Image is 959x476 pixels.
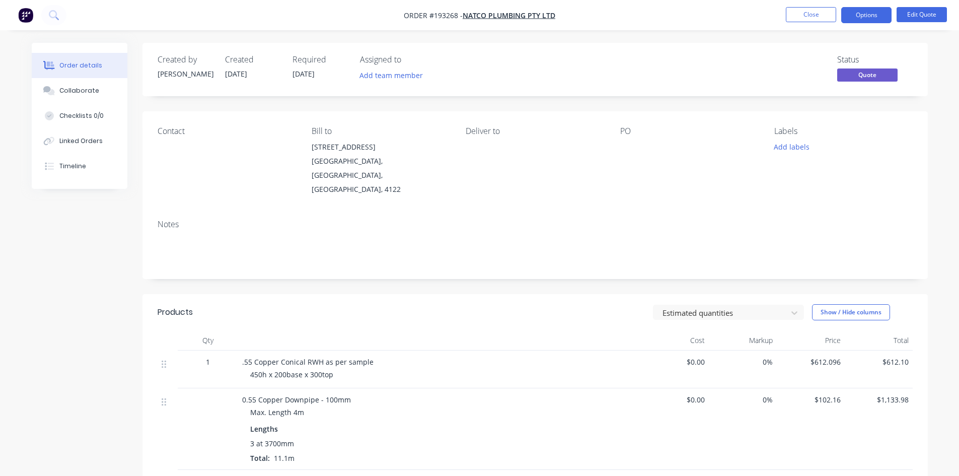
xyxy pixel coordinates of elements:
button: Checklists 0/0 [32,103,127,128]
span: Lengths [250,424,278,434]
span: Quote [837,69,898,81]
span: 11.1m [270,453,299,463]
div: Timeline [59,162,86,171]
span: $612.096 [781,357,841,367]
div: [PERSON_NAME] [158,69,213,79]
div: Required [292,55,348,64]
button: Add team member [360,69,428,82]
div: Deliver to [466,126,604,136]
div: Products [158,306,193,318]
div: Qty [178,330,238,351]
div: Total [845,330,913,351]
button: Add labels [769,140,815,154]
div: Checklists 0/0 [59,111,104,120]
span: 0.55 Copper Downpipe - 100mm [242,395,351,404]
span: 450h x 200base x 300top [250,370,333,379]
div: Contact [158,126,296,136]
div: [GEOGRAPHIC_DATA], [GEOGRAPHIC_DATA], [GEOGRAPHIC_DATA], 4122 [312,154,450,196]
span: .55 Copper Conical RWH as per sample [242,357,374,367]
span: $102.16 [781,394,841,405]
div: Created by [158,55,213,64]
span: Total: [250,453,270,463]
div: [STREET_ADDRESS][GEOGRAPHIC_DATA], [GEOGRAPHIC_DATA], [GEOGRAPHIC_DATA], 4122 [312,140,450,196]
div: Notes [158,220,913,229]
div: Cost [641,330,709,351]
span: Order #193268 - [404,11,463,20]
button: Timeline [32,154,127,179]
img: Factory [18,8,33,23]
button: Linked Orders [32,128,127,154]
span: 0% [713,357,773,367]
button: Add team member [354,69,428,82]
div: Linked Orders [59,137,103,146]
div: Price [777,330,845,351]
span: 0% [713,394,773,405]
button: Order details [32,53,127,78]
div: PO [620,126,758,136]
div: Bill to [312,126,450,136]
button: Close [786,7,836,22]
span: Max. Length 4m [250,407,304,417]
div: Status [837,55,913,64]
button: Collaborate [32,78,127,103]
div: Labels [774,126,912,136]
span: $1,133.98 [849,394,909,405]
div: Collaborate [59,86,99,95]
span: 3 at 3700mm [250,438,294,449]
span: $0.00 [645,357,705,367]
div: Markup [709,330,777,351]
span: [DATE] [292,69,315,79]
div: Created [225,55,280,64]
div: [STREET_ADDRESS] [312,140,450,154]
span: $0.00 [645,394,705,405]
button: Edit Quote [897,7,947,22]
span: 1 [206,357,210,367]
span: [DATE] [225,69,247,79]
button: Options [841,7,892,23]
button: Show / Hide columns [812,304,890,320]
a: NATCO PLUMBING PTY LTD [463,11,555,20]
span: $612.10 [849,357,909,367]
div: Order details [59,61,102,70]
div: Assigned to [360,55,461,64]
